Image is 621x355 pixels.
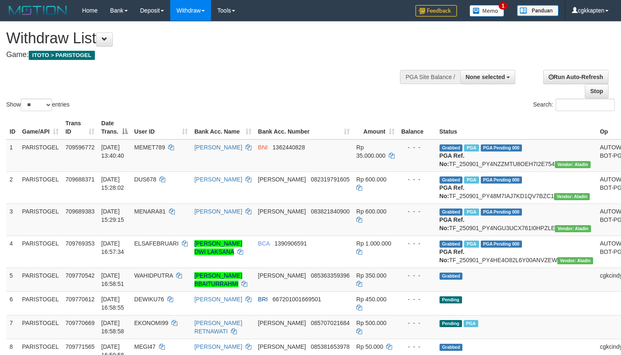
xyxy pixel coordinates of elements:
td: TF_250901_PY48M7IAJ7KD1QV7BZC1 [436,171,597,204]
th: User ID: activate to sort column ascending [131,116,191,139]
span: Copy 085363359396 to clipboard [311,272,350,279]
span: None selected [466,74,505,80]
img: Feedback.jpg [415,5,457,17]
a: [PERSON_NAME] [194,343,242,350]
span: 709771565 [65,343,94,350]
div: PGA Site Balance / [400,70,460,84]
span: 709689383 [65,208,94,215]
td: PARISTOGEL [19,204,62,236]
td: PARISTOGEL [19,236,62,268]
span: MEMET789 [134,144,165,151]
img: MOTION_logo.png [6,4,70,17]
span: [DATE] 16:58:51 [101,272,124,287]
span: Rp 35.000.000 [356,144,385,159]
th: Trans ID: activate to sort column ascending [62,116,98,139]
input: Search: [556,99,615,111]
div: - - - [401,239,433,248]
a: [PERSON_NAME] RETNAWATI [194,320,242,335]
span: 1 [499,2,507,10]
label: Show entries [6,99,70,111]
img: panduan.png [517,5,559,16]
span: MEGI47 [134,343,156,350]
span: [DATE] 16:58:55 [101,296,124,311]
td: PARISTOGEL [19,315,62,339]
span: 709769353 [65,240,94,247]
span: 709770542 [65,272,94,279]
span: PGA Pending [481,144,522,151]
a: [PERSON_NAME] [194,296,242,303]
td: TF_250901_PY4NGU3UCX761I0HPZLE [436,204,597,236]
td: TF_250901_PY4NZZMTU8OEH7I2E754 [436,139,597,172]
span: Rp 600.000 [356,208,386,215]
a: [PERSON_NAME] [194,176,242,183]
span: Grabbed [440,241,463,248]
a: Run Auto-Refresh [543,70,609,84]
span: Marked by cgkricksen [464,320,478,327]
span: 709770669 [65,320,94,326]
th: Bank Acc. Name: activate to sort column ascending [191,116,255,139]
td: PARISTOGEL [19,291,62,315]
span: [DATE] 15:28:02 [101,176,124,191]
img: Button%20Memo.svg [469,5,504,17]
span: WAHIDPUTRA [134,272,173,279]
span: BNI [258,144,268,151]
a: [PERSON_NAME] DWI LAKSANA [194,240,242,255]
span: [PERSON_NAME] [258,208,306,215]
th: Game/API: activate to sort column ascending [19,116,62,139]
span: EKONOMI99 [134,320,169,326]
b: PGA Ref. No: [440,184,465,199]
span: Marked by cgkricksen [464,176,479,184]
span: Copy 085707021684 to clipboard [311,320,350,326]
th: Bank Acc. Number: activate to sort column ascending [255,116,353,139]
select: Showentries [21,99,52,111]
span: Rp 350.000 [356,272,386,279]
span: Marked by cgkricksen [464,241,479,248]
td: 2 [6,171,19,204]
span: PGA Pending [481,176,522,184]
label: Search: [533,99,615,111]
a: [PERSON_NAME] BBAITURRAHMI [194,272,242,287]
span: Copy 1362440828 to clipboard [273,144,305,151]
span: [PERSON_NAME] [258,320,306,326]
span: Grabbed [440,209,463,216]
span: Rp 500.000 [356,320,386,326]
td: PARISTOGEL [19,139,62,172]
a: [PERSON_NAME] [194,144,242,151]
span: Rp 450.000 [356,296,386,303]
span: [DATE] 16:58:58 [101,320,124,335]
span: PGA Pending [481,209,522,216]
span: Vendor URL: https://payment4.1velocity.biz [557,257,593,264]
span: [PERSON_NAME] [258,343,306,350]
span: BRI [258,296,268,303]
span: Copy 085381653978 to clipboard [311,343,350,350]
span: [DATE] 13:40:40 [101,144,124,159]
span: MENARA81 [134,208,166,215]
div: - - - [401,319,433,327]
a: Stop [585,84,609,98]
span: Vendor URL: https://payment4.1velocity.biz [555,225,591,232]
span: Grabbed [440,344,463,351]
span: Marked by cgkricksen [464,144,479,151]
td: 1 [6,139,19,172]
span: BCA [258,240,270,247]
span: 709770612 [65,296,94,303]
span: Copy 667201001669501 to clipboard [273,296,321,303]
b: PGA Ref. No: [440,152,465,167]
span: Grabbed [440,273,463,280]
span: DEWIKU76 [134,296,164,303]
span: [DATE] 15:29:15 [101,208,124,223]
div: - - - [401,295,433,303]
span: Grabbed [440,144,463,151]
span: [DATE] 16:57:34 [101,240,124,255]
span: Vendor URL: https://payment4.1velocity.biz [555,161,591,168]
th: Amount: activate to sort column ascending [353,116,398,139]
span: Pending [440,320,462,327]
span: PGA Pending [481,241,522,248]
div: - - - [401,343,433,351]
h4: Game: [6,51,406,59]
th: Date Trans.: activate to sort column descending [98,116,131,139]
span: Vendor URL: https://payment4.1velocity.biz [554,193,590,200]
th: ID [6,116,19,139]
h1: Withdraw List [6,30,406,47]
span: Rp 50.000 [356,343,383,350]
